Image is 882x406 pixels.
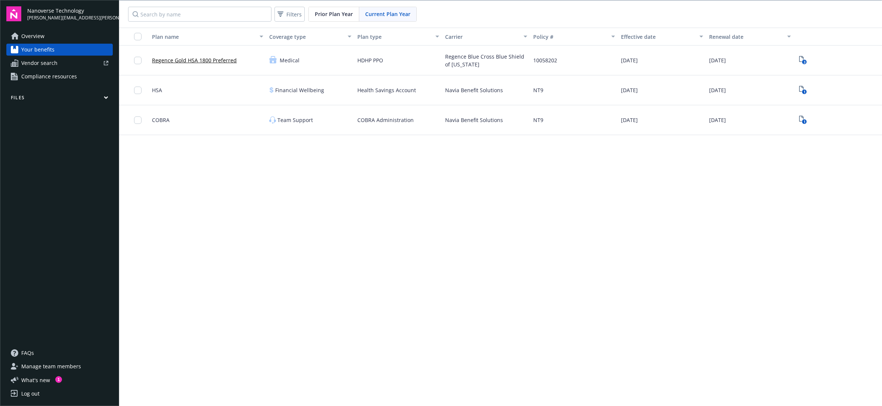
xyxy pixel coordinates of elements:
[709,116,726,124] span: [DATE]
[269,33,343,41] div: Coverage type
[280,56,299,64] span: Medical
[315,10,353,18] span: Prior Plan Year
[706,28,794,46] button: Renewal date
[709,86,726,94] span: [DATE]
[357,86,416,94] span: Health Savings Account
[533,33,607,41] div: Policy #
[445,33,519,41] div: Carrier
[6,71,113,82] a: Compliance resources
[27,15,113,21] span: [PERSON_NAME][EMAIL_ADDRESS][PERSON_NAME][DOMAIN_NAME]
[6,376,62,384] button: What's new1
[445,116,503,124] span: Navia Benefit Solutions
[152,33,255,41] div: Plan name
[149,28,266,46] button: Plan name
[357,56,383,64] span: HDHP PPO
[27,6,113,21] button: Nanoverse Technology[PERSON_NAME][EMAIL_ADDRESS][PERSON_NAME][DOMAIN_NAME]
[55,376,62,383] div: 1
[6,94,113,104] button: Files
[134,57,142,64] input: Toggle Row Selected
[803,90,805,94] text: 1
[128,7,271,22] input: Search by name
[152,116,170,124] span: COBRA
[533,116,543,124] span: NT9
[621,116,638,124] span: [DATE]
[21,347,34,359] span: FAQs
[709,33,783,41] div: Renewal date
[6,44,113,56] a: Your benefits
[21,71,77,82] span: Compliance resources
[21,44,55,56] span: Your benefits
[6,30,113,42] a: Overview
[27,7,113,15] span: Nanoverse Technology
[21,30,44,42] span: Overview
[621,33,695,41] div: Effective date
[6,57,113,69] a: Vendor search
[6,360,113,372] a: Manage team members
[286,10,302,18] span: Filters
[709,56,726,64] span: [DATE]
[6,347,113,359] a: FAQs
[21,376,50,384] span: What ' s new
[533,86,543,94] span: NT9
[365,10,410,18] span: Current Plan Year
[797,84,809,96] a: View Plan Documents
[357,33,431,41] div: Plan type
[21,388,40,400] div: Log out
[533,56,557,64] span: 10058202
[266,28,354,46] button: Coverage type
[152,86,162,94] span: HSA
[21,360,81,372] span: Manage team members
[442,28,530,46] button: Carrier
[357,116,414,124] span: COBRA Administration
[445,86,503,94] span: Navia Benefit Solutions
[134,33,142,40] input: Select all
[530,28,618,46] button: Policy #
[797,54,809,66] a: View Plan Documents
[134,87,142,94] input: Toggle Row Selected
[276,9,303,20] span: Filters
[277,116,313,124] span: Team Support
[21,57,58,69] span: Vendor search
[134,116,142,124] input: Toggle Row Selected
[152,56,237,64] a: Regence Gold HSA 1800 Preferred
[618,28,706,46] button: Effective date
[354,28,442,46] button: Plan type
[803,60,805,65] text: 3
[803,119,805,124] text: 1
[275,86,324,94] span: Financial Wellbeing
[445,53,527,68] span: Regence Blue Cross Blue Shield of [US_STATE]
[274,7,305,22] button: Filters
[6,6,21,21] img: navigator-logo.svg
[621,86,638,94] span: [DATE]
[797,114,809,126] a: View Plan Documents
[621,56,638,64] span: [DATE]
